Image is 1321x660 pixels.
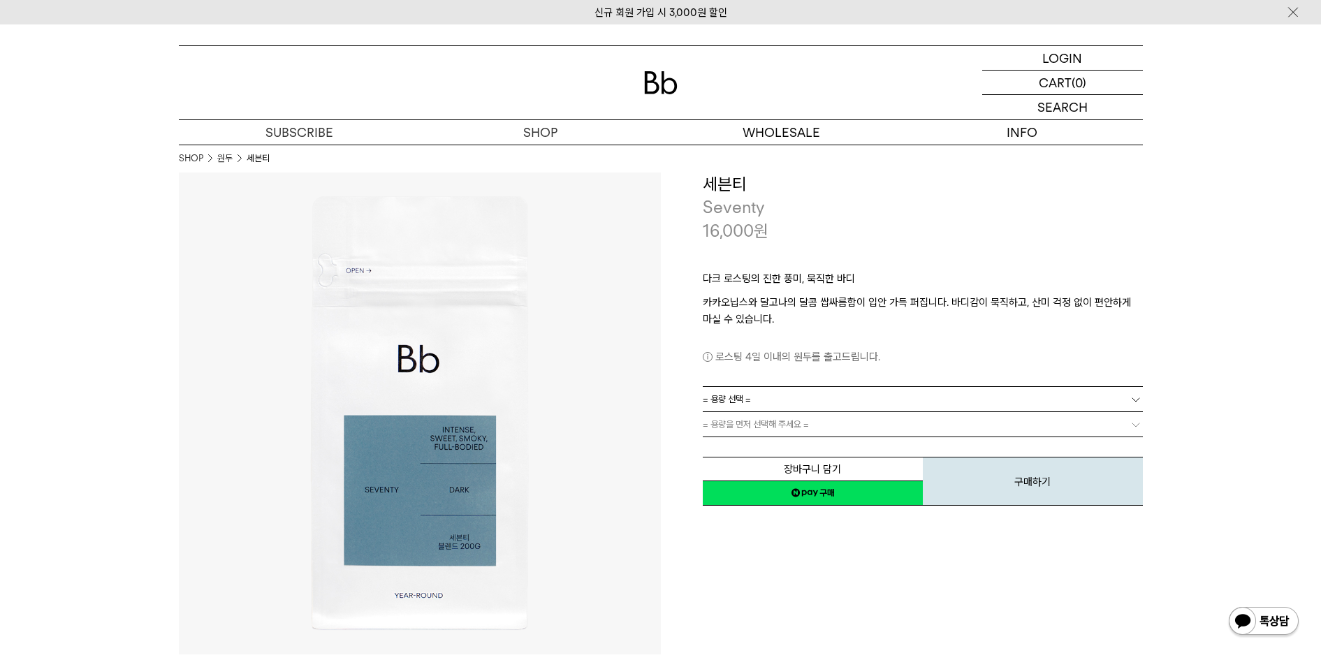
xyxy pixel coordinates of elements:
a: SUBSCRIBE [179,120,420,145]
h3: 세븐티 [703,173,1143,196]
p: Seventy [703,196,1143,219]
span: = 용량을 먼저 선택해 주세요 = [703,412,809,437]
span: 원 [754,221,768,241]
p: 16,000 [703,219,768,243]
button: 장바구니 담기 [703,457,923,481]
p: WHOLESALE [661,120,902,145]
a: SHOP [420,120,661,145]
p: 카카오닙스와 달고나의 달콤 쌉싸름함이 입안 가득 퍼집니다. 바디감이 묵직하고, 산미 걱정 없이 편안하게 마실 수 있습니다. [703,294,1143,328]
a: 신규 회원 가입 시 3,000원 할인 [594,6,727,19]
p: 다크 로스팅의 진한 풍미, 묵직한 바디 [703,270,1143,294]
p: LOGIN [1042,46,1082,70]
p: SEARCH [1037,95,1088,119]
p: (0) [1072,71,1086,94]
p: 로스팅 4일 이내의 원두를 출고드립니다. [703,349,1143,365]
a: CART (0) [982,71,1143,95]
img: 세븐티 [179,173,661,654]
button: 구매하기 [923,457,1143,506]
a: LOGIN [982,46,1143,71]
a: SHOP [179,152,203,166]
img: 카카오톡 채널 1:1 채팅 버튼 [1227,606,1300,639]
a: 원두 [217,152,233,166]
span: = 용량 선택 = [703,387,751,411]
p: INFO [902,120,1143,145]
a: 새창 [703,481,923,506]
p: CART [1039,71,1072,94]
li: 세븐티 [247,152,270,166]
img: 로고 [644,71,678,94]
